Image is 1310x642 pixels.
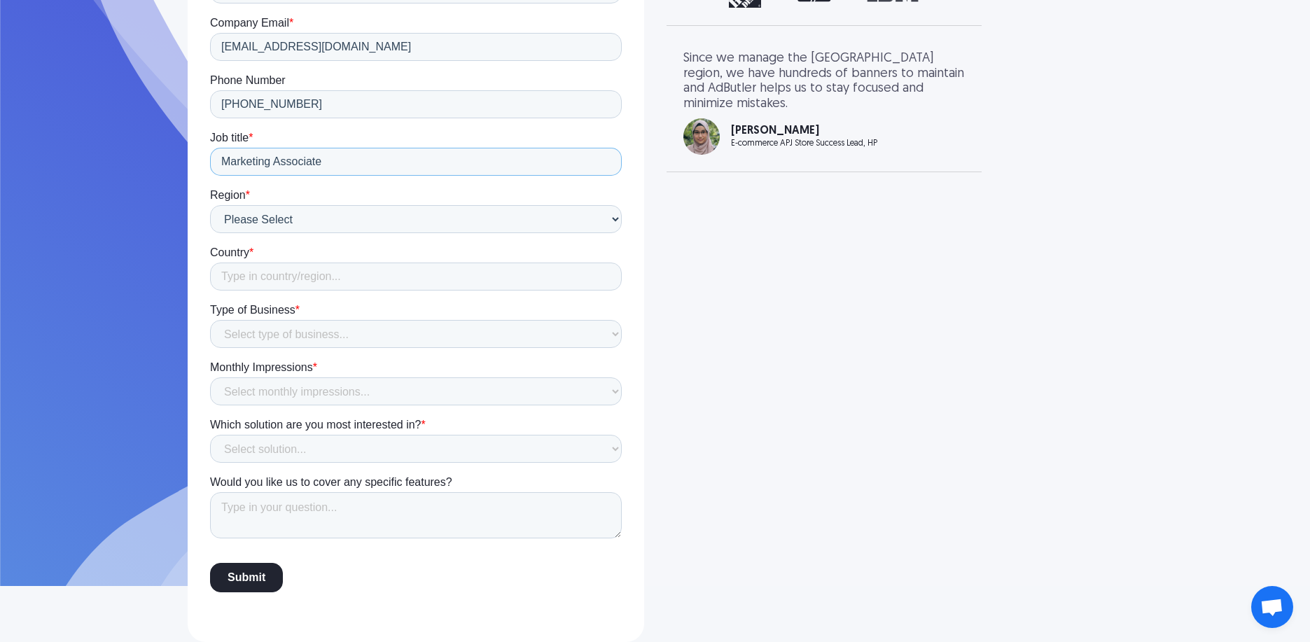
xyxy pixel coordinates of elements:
[683,51,965,155] div: carousel
[731,125,877,137] div: [PERSON_NAME]
[683,51,965,111] div: Since we manage the [GEOGRAPHIC_DATA] region, we have hundreds of banners to maintain and AdButle...
[683,51,965,155] div: 3 of 3
[731,139,877,148] div: E-commerce APJ Store Success Lead, HP
[683,51,739,155] div: previous slide
[1251,586,1293,628] a: Open chat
